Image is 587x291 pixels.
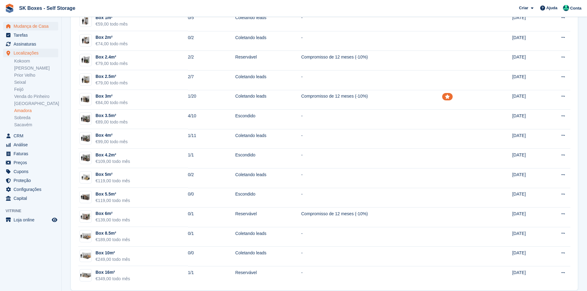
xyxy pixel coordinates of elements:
[301,168,442,188] td: -
[96,276,130,282] div: €349,00 todo mês
[512,110,543,129] td: [DATE]
[96,178,130,184] div: €119,00 todo mês
[80,232,92,241] img: 100-sqft-unit.jpg
[14,79,58,85] a: Seixal
[512,90,543,110] td: [DATE]
[96,99,128,106] div: €84,00 todo mês
[14,149,51,158] span: Faturas
[235,11,301,31] td: Coletando leads
[512,208,543,227] td: [DATE]
[3,140,58,149] a: menu
[3,216,58,224] a: menu
[96,60,128,67] div: €79,00 todo mês
[96,132,128,139] div: Box 4m²
[96,236,130,243] div: €189,00 todo mês
[14,49,51,57] span: Localizações
[3,49,58,57] a: menu
[512,247,543,266] td: [DATE]
[14,167,51,176] span: Cupons
[3,31,58,39] a: menu
[301,208,442,227] td: Compromisso de 12 meses (-10%)
[188,110,235,129] td: 4/10
[3,158,58,167] a: menu
[188,188,235,208] td: 0/0
[512,168,543,188] td: [DATE]
[188,247,235,266] td: 0/0
[14,58,58,64] a: Kokoom
[14,176,51,185] span: Proteção
[14,40,51,48] span: Assinaturas
[188,31,235,51] td: 0/2
[96,112,128,119] div: Box 3.5m²
[80,114,92,123] img: 40-sqft-unit.jpg
[17,3,78,13] a: SK Boxes - Self Storage
[80,75,92,84] img: 25-sqft-unit.jpg
[14,94,58,99] a: Venda do Pinheiro
[96,210,130,217] div: Box 6m²
[512,129,543,149] td: [DATE]
[14,194,51,203] span: Capital
[301,31,442,51] td: -
[96,158,130,165] div: €109,00 todo mês
[14,158,51,167] span: Preços
[188,168,235,188] td: 0/2
[80,16,92,25] img: 10-sqft-unit.jpg
[80,36,92,45] img: 20-sqft-unit.jpg
[96,119,128,125] div: €89,00 todo mês
[235,227,301,247] td: Coletando leads
[96,34,128,41] div: Box 2m²
[96,73,128,80] div: Box 2.5m²
[96,152,130,158] div: Box 4.2m²
[14,72,58,78] a: Prior Velho
[14,65,58,71] a: [PERSON_NAME]
[96,250,130,256] div: Box 10m²
[235,129,301,149] td: Coletando leads
[188,266,235,285] td: 1/1
[301,70,442,90] td: -
[96,171,130,178] div: Box 5m²
[235,70,301,90] td: Coletando leads
[188,51,235,71] td: 2/2
[14,216,51,224] span: Loja online
[14,185,51,194] span: Configurações
[51,216,58,224] a: Loja de pré-visualização
[301,227,442,247] td: -
[80,134,92,143] img: 40-sqft-unit.jpg
[6,208,61,214] span: Vitrine
[512,70,543,90] td: [DATE]
[512,11,543,31] td: [DATE]
[235,208,301,227] td: Reservável
[301,51,442,71] td: Compromisso de 12 meses (-10%)
[301,110,442,129] td: -
[301,149,442,168] td: -
[14,22,51,30] span: Mudança de Casa
[96,256,130,263] div: €249,00 todo mês
[563,5,569,11] img: SK Boxes - Comercial
[512,227,543,247] td: [DATE]
[235,247,301,266] td: Coletando leads
[14,122,58,128] a: Sacavém
[188,129,235,149] td: 1/11
[96,217,130,223] div: €139,00 todo mês
[96,21,128,27] div: €59,00 todo mês
[188,70,235,90] td: 2/7
[301,266,442,285] td: -
[235,168,301,188] td: Coletando leads
[96,269,130,276] div: Box 16m²
[512,188,543,208] td: [DATE]
[14,108,58,114] a: Amadora
[96,230,130,236] div: Box 8.5m²
[80,153,92,162] img: 40-sqft-unit.jpg
[80,173,92,182] img: 50-sqft-unit.jpg
[3,185,58,194] a: menu
[188,227,235,247] td: 0/1
[3,167,58,176] a: menu
[188,90,235,110] td: 1/20
[14,87,58,92] a: Feijó
[80,251,92,260] img: 100-sqft-unit.jpg
[301,11,442,31] td: -
[80,95,92,104] img: 32-sqft-unit.jpg
[80,55,92,64] img: 30-sqft-unit=%202.8m2.jpg
[96,93,128,99] div: Box 3m²
[301,129,442,149] td: -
